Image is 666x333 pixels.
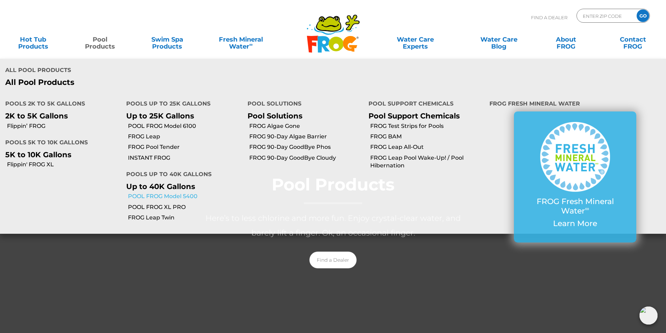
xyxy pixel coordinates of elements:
[489,97,661,111] h4: FROG Fresh Mineral Water
[370,154,484,170] a: FROG Leap Pool Wake-Up! / Pool Hibernation
[540,32,592,46] a: AboutFROG
[370,122,484,130] a: FROG Test Strips for Pools
[637,9,649,22] input: GO
[126,168,237,182] h4: Pools up to 40K Gallons
[582,11,629,21] input: Zip Code Form
[128,122,242,130] a: POOL FROG Model 6100
[373,32,458,46] a: Water CareExperts
[141,32,193,46] a: Swim SpaProducts
[126,97,237,111] h4: Pools up to 25K Gallons
[248,111,302,120] a: Pool Solutions
[249,143,363,151] a: FROG 90-Day GoodBye Phos
[248,97,358,111] h4: Pool Solutions
[5,64,328,78] h4: All Pool Products
[249,122,363,130] a: FROG Algae Gone
[368,97,479,111] h4: Pool Support Chemicals
[531,9,567,26] p: Find A Dealer
[126,182,237,191] p: Up to 40K Gallons
[128,203,242,211] a: POOL FROG XL PRO
[309,252,357,268] a: Find a Dealer
[7,32,59,46] a: Hot TubProducts
[128,154,242,162] a: INSTANT FROG
[74,32,126,46] a: PoolProducts
[208,32,273,46] a: Fresh MineralWater∞
[473,32,525,46] a: Water CareBlog
[126,111,237,120] p: Up to 25K Gallons
[368,111,479,120] p: Pool Support Chemicals
[5,111,116,120] p: 2K to 5K Gallons
[607,32,659,46] a: ContactFROG
[5,136,116,150] h4: Pools 5K to 10K Gallons
[370,143,484,151] a: FROG Leap All-Out
[7,161,121,168] a: Flippin' FROG XL
[5,78,328,87] a: All Pool Products
[128,214,242,222] a: FROG Leap Twin
[128,193,242,200] a: POOL FROG Model 5400
[249,154,363,162] a: FROG 90-Day GoodBye Cloudy
[528,122,622,232] a: FROG Fresh Mineral Water∞ Learn More
[249,133,363,140] a: FROG 90-Day Algae Barrier
[528,219,622,228] p: Learn More
[7,122,121,130] a: Flippin’ FROG
[528,197,622,216] p: FROG Fresh Mineral Water
[128,133,242,140] a: FROG Leap
[128,143,242,151] a: FROG Pool Tender
[5,97,116,111] h4: Pools 2K to 5K Gallons
[585,205,589,212] sup: ∞
[5,150,116,159] p: 5K to 10K Gallons
[639,306,658,325] img: openIcon
[249,42,253,47] sup: ∞
[370,133,484,140] a: FROG BAM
